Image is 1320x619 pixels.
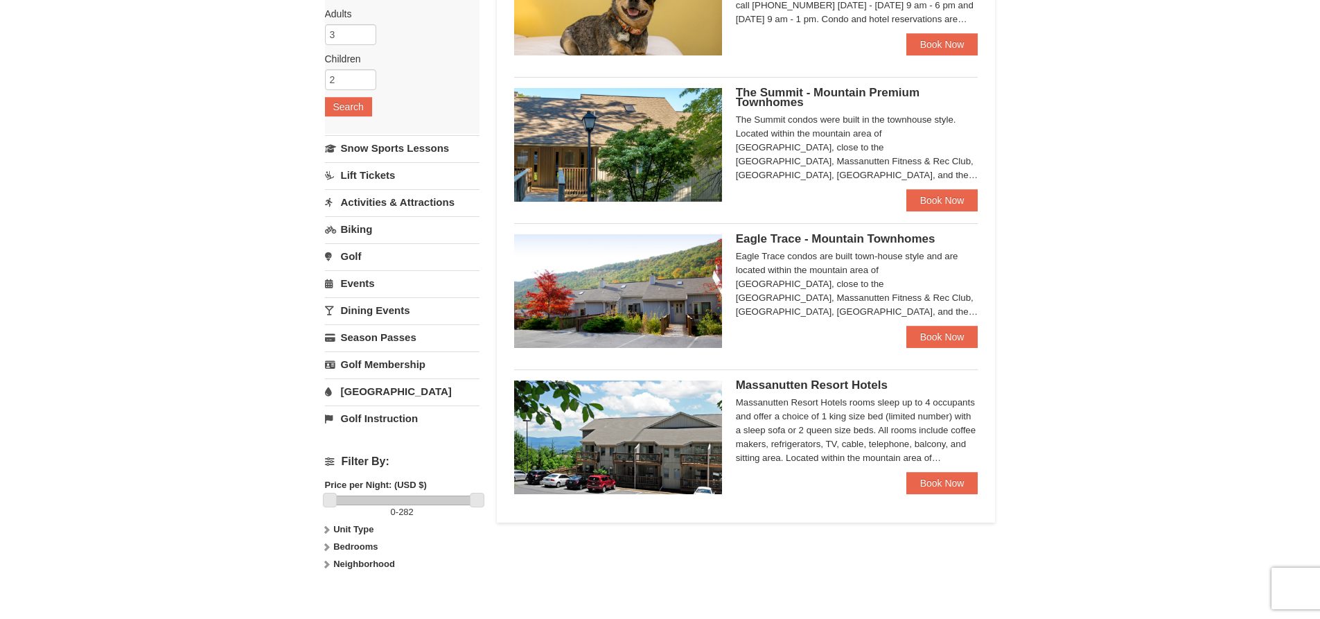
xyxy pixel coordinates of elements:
a: Golf [325,243,479,269]
a: Lift Tickets [325,162,479,188]
a: Activities & Attractions [325,189,479,215]
strong: Price per Night: (USD $) [325,480,427,490]
strong: Bedrooms [333,541,378,552]
div: Eagle Trace condos are built town-house style and are located within the mountain area of [GEOGRA... [736,250,978,319]
a: Dining Events [325,297,479,323]
button: Search [325,97,372,116]
a: Biking [325,216,479,242]
span: Massanutten Resort Hotels [736,378,888,392]
a: Events [325,270,479,296]
a: [GEOGRAPHIC_DATA] [325,378,479,404]
img: 19218983-1-9b289e55.jpg [514,234,722,348]
strong: Unit Type [333,524,373,534]
h4: Filter By: [325,455,479,468]
a: Golf Instruction [325,406,479,431]
label: Adults [325,7,469,21]
span: The Summit - Mountain Premium Townhomes [736,86,919,109]
label: Children [325,52,469,66]
img: 19219026-1-e3b4ac8e.jpg [514,381,722,494]
a: Book Now [906,472,978,494]
div: Massanutten Resort Hotels rooms sleep up to 4 occupants and offer a choice of 1 king size bed (li... [736,396,978,465]
strong: Neighborhood [333,559,395,569]
label: - [325,505,479,519]
a: Book Now [906,326,978,348]
a: Book Now [906,189,978,211]
a: Book Now [906,33,978,55]
span: 282 [398,507,414,517]
span: Eagle Trace - Mountain Townhomes [736,232,935,245]
div: The Summit condos were built in the townhouse style. Located within the mountain area of [GEOGRAP... [736,113,978,182]
a: Golf Membership [325,351,479,377]
img: 19219034-1-0eee7e00.jpg [514,88,722,202]
span: 0 [391,507,396,517]
a: Season Passes [325,324,479,350]
a: Snow Sports Lessons [325,135,479,161]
